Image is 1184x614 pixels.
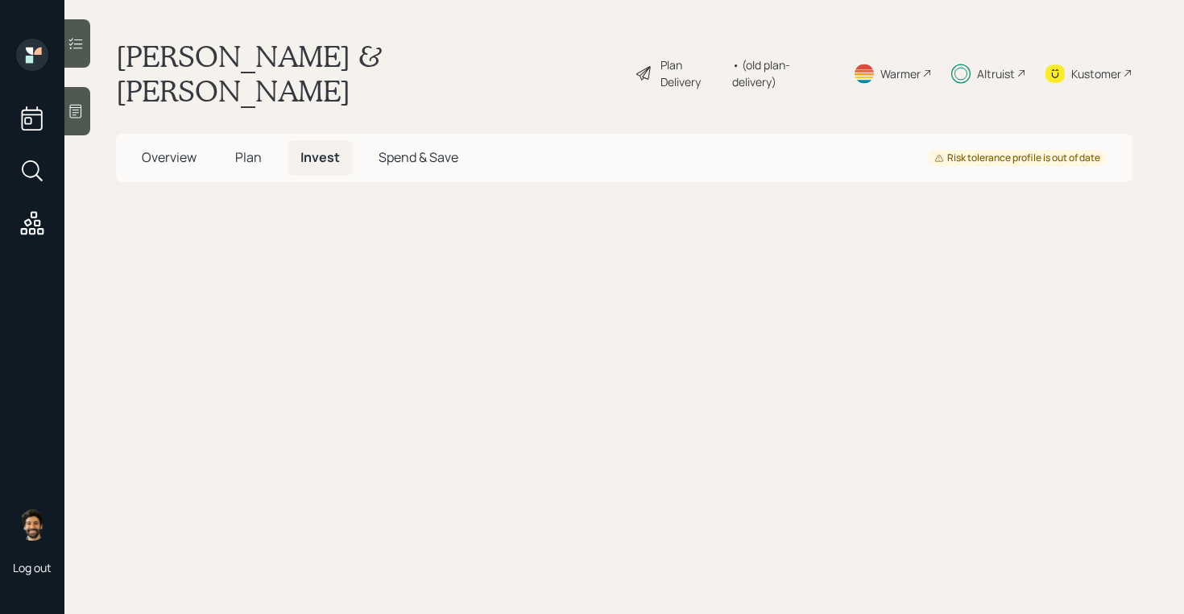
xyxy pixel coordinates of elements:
[300,148,340,166] span: Invest
[13,560,52,575] div: Log out
[379,148,458,166] span: Spend & Save
[880,65,921,82] div: Warmer
[142,148,197,166] span: Overview
[934,151,1100,165] div: Risk tolerance profile is out of date
[116,39,622,108] h1: [PERSON_NAME] & [PERSON_NAME]
[1071,65,1121,82] div: Kustomer
[732,56,834,90] div: • (old plan-delivery)
[16,508,48,541] img: eric-schwartz-headshot.png
[235,148,262,166] span: Plan
[977,65,1015,82] div: Altruist
[660,56,724,90] div: Plan Delivery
